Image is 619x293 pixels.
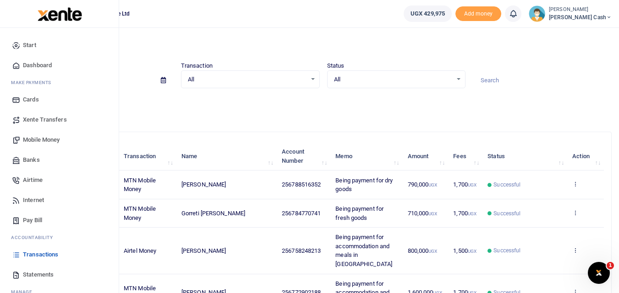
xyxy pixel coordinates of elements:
[124,177,156,193] span: MTN Mobile Money
[7,130,111,150] a: Mobile Money
[335,205,383,221] span: Being payment for fresh goods
[7,210,111,230] a: Pay Bill
[428,182,437,187] small: UGX
[23,155,40,165] span: Banks
[335,234,392,267] span: Being payment for accommodation and meals in [GEOGRAPHIC_DATA]
[7,265,111,285] a: Statements
[453,247,477,254] span: 1,500
[7,230,111,245] li: Ac
[493,246,520,255] span: Successful
[282,247,321,254] span: 256758248213
[18,234,53,241] span: countability
[181,181,226,188] span: [PERSON_NAME]
[549,6,612,14] small: [PERSON_NAME]
[455,6,501,21] span: Add money
[448,142,482,170] th: Fees: activate to sort column ascending
[181,61,213,70] label: Transaction
[124,205,156,221] span: MTN Mobile Money
[468,211,477,216] small: UGX
[468,182,477,187] small: UGX
[408,181,438,188] span: 790,000
[38,7,82,21] img: logo-large
[529,5,545,22] img: profile-user
[453,181,477,188] span: 1,700
[334,75,453,84] span: All
[176,142,277,170] th: Name: activate to sort column ascending
[327,61,345,70] label: Status
[549,13,612,21] span: [PERSON_NAME] Cash
[35,39,612,49] h4: Transactions
[402,142,448,170] th: Amount: activate to sort column ascending
[7,55,111,75] a: Dashboard
[23,61,52,70] span: Dashboard
[23,115,67,124] span: Xente Transfers
[455,10,501,16] a: Add money
[493,181,520,189] span: Successful
[37,10,82,17] a: logo-small logo-large logo-large
[567,142,604,170] th: Action: activate to sort column ascending
[400,5,455,22] li: Wallet ballance
[408,247,438,254] span: 800,000
[7,245,111,265] a: Transactions
[181,247,226,254] span: [PERSON_NAME]
[7,35,111,55] a: Start
[411,9,445,18] span: UGX 429,975
[529,5,612,22] a: profile-user [PERSON_NAME] [PERSON_NAME] Cash
[7,90,111,110] a: Cards
[119,142,176,170] th: Transaction: activate to sort column ascending
[181,210,245,217] span: Gorreti [PERSON_NAME]
[23,216,42,225] span: Pay Bill
[493,209,520,218] span: Successful
[35,99,612,109] p: Download
[23,41,36,50] span: Start
[23,176,43,185] span: Airtime
[473,73,612,88] input: Search
[7,75,111,90] li: M
[455,6,501,21] li: Toup your wallet
[408,210,438,217] span: 710,000
[124,247,156,254] span: Airtel Money
[335,177,393,193] span: Being payment for dry goods
[23,270,54,279] span: Statements
[277,142,330,170] th: Account Number: activate to sort column ascending
[468,249,477,254] small: UGX
[453,210,477,217] span: 1,700
[282,181,321,188] span: 256788516352
[7,110,111,130] a: Xente Transfers
[23,135,60,144] span: Mobile Money
[588,262,610,284] iframe: Intercom live chat
[23,95,39,104] span: Cards
[16,79,51,86] span: ake Payments
[330,142,402,170] th: Memo: activate to sort column ascending
[23,250,58,259] span: Transactions
[7,190,111,210] a: Internet
[7,150,111,170] a: Banks
[188,75,307,84] span: All
[23,196,44,205] span: Internet
[428,249,437,254] small: UGX
[428,211,437,216] small: UGX
[607,262,614,269] span: 1
[7,170,111,190] a: Airtime
[482,142,567,170] th: Status: activate to sort column ascending
[404,5,452,22] a: UGX 429,975
[282,210,321,217] span: 256784770741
